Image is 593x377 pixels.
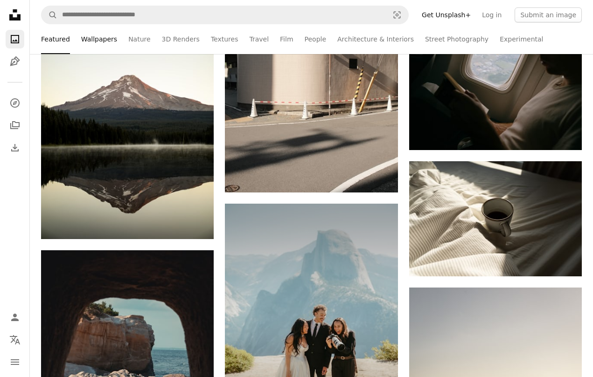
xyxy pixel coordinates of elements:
[42,6,57,24] button: Search Unsplash
[6,308,24,327] a: Log in / Sign up
[409,214,582,223] a: Mug of coffee on rumpled white bedding
[225,59,398,67] a: Modern building with a no entry sign and cones
[6,6,24,26] a: Home — Unsplash
[81,24,117,54] a: Wallpapers
[280,24,293,54] a: Film
[337,24,414,54] a: Architecture & Interiors
[249,24,269,54] a: Travel
[416,7,476,22] a: Get Unsplash+
[6,330,24,349] button: Language
[6,52,24,71] a: Illustrations
[6,30,24,48] a: Photos
[6,116,24,135] a: Collections
[425,24,488,54] a: Street Photography
[41,6,409,24] form: Find visuals sitewide
[128,24,150,54] a: Nature
[409,161,582,276] img: Mug of coffee on rumpled white bedding
[500,24,543,54] a: Experimental
[409,21,582,151] img: Man reading book inside airplane near window
[476,7,507,22] a: Log in
[515,7,582,22] button: Submit an image
[386,6,408,24] button: Visual search
[6,353,24,371] button: Menu
[225,329,398,337] a: Couple with photographer at scenic overlook
[211,24,238,54] a: Textures
[305,24,327,54] a: People
[162,24,200,54] a: 3D Renders
[41,105,214,113] a: Mountain reflection in calm lake at sunrise
[6,94,24,112] a: Explore
[409,81,582,89] a: Man reading book inside airplane near window
[6,138,24,157] a: Download History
